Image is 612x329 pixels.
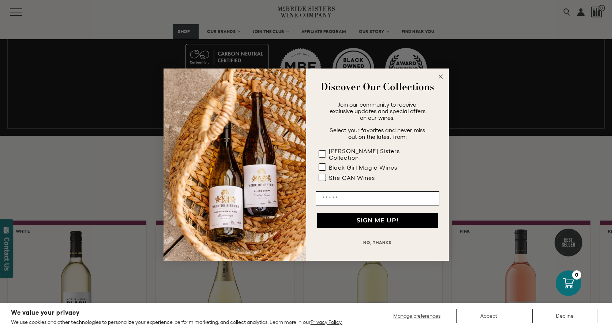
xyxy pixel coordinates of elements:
[11,319,342,325] p: We use cookies and other technologies to personalize your experience, perform marketing, and coll...
[330,127,425,140] span: Select your favorites and never miss out on the latest from:
[389,309,445,323] button: Manage preferences
[393,313,440,319] span: Manage preferences
[532,309,597,323] button: Decline
[436,72,445,81] button: Close dialog
[456,309,521,323] button: Accept
[316,235,439,250] button: NO, THANKS
[316,191,439,206] input: Email
[572,270,581,280] div: 0
[164,69,306,261] img: 42653730-7e35-4af7-a99d-12bf478283cf.jpeg
[329,148,425,161] div: [PERSON_NAME] Sisters Collection
[329,164,397,171] div: Black Girl Magic Wines
[329,174,375,181] div: She CAN Wines
[321,80,434,94] strong: Discover Our Collections
[317,213,438,228] button: SIGN ME UP!
[11,310,342,316] h2: We value your privacy
[311,319,342,325] a: Privacy Policy.
[330,101,425,121] span: Join our community to receive exclusive updates and special offers on our wines.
